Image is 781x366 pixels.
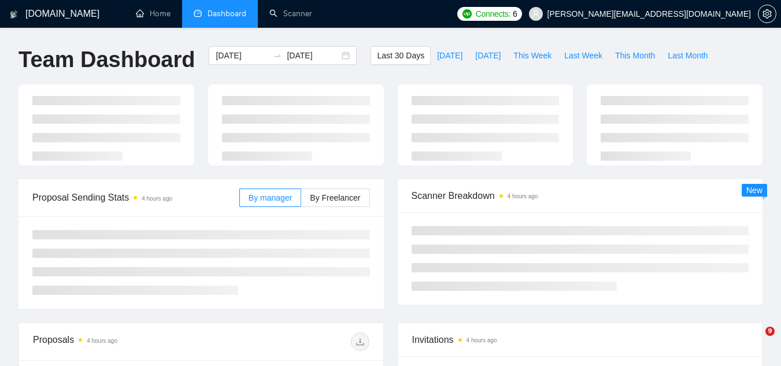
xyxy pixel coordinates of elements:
[249,193,292,202] span: By manager
[508,193,538,199] time: 4 hours ago
[194,9,202,17] span: dashboard
[287,49,339,62] input: End date
[661,46,714,65] button: Last Month
[469,46,507,65] button: [DATE]
[273,51,282,60] span: to
[431,46,469,65] button: [DATE]
[765,327,775,336] span: 9
[412,188,749,203] span: Scanner Breakdown
[742,327,769,354] iframe: Intercom live chat
[513,8,517,20] span: 6
[758,5,776,23] button: setting
[507,46,558,65] button: This Week
[32,190,239,205] span: Proposal Sending Stats
[615,49,655,62] span: This Month
[609,46,661,65] button: This Month
[216,49,268,62] input: Start date
[437,49,462,62] span: [DATE]
[310,193,360,202] span: By Freelancer
[532,10,540,18] span: user
[475,49,501,62] span: [DATE]
[758,9,776,19] span: setting
[558,46,609,65] button: Last Week
[18,46,195,73] h1: Team Dashboard
[10,5,18,24] img: logo
[136,9,171,19] a: homeHome
[371,46,431,65] button: Last 30 Days
[462,9,472,19] img: upwork-logo.png
[564,49,602,62] span: Last Week
[33,332,201,351] div: Proposals
[476,8,510,20] span: Connects:
[467,337,497,343] time: 4 hours ago
[273,51,282,60] span: swap-right
[208,9,246,19] span: Dashboard
[668,49,708,62] span: Last Month
[758,9,776,19] a: setting
[269,9,312,19] a: searchScanner
[142,195,172,202] time: 4 hours ago
[377,49,424,62] span: Last 30 Days
[513,49,551,62] span: This Week
[87,338,117,344] time: 4 hours ago
[412,332,749,347] span: Invitations
[746,186,763,195] span: New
